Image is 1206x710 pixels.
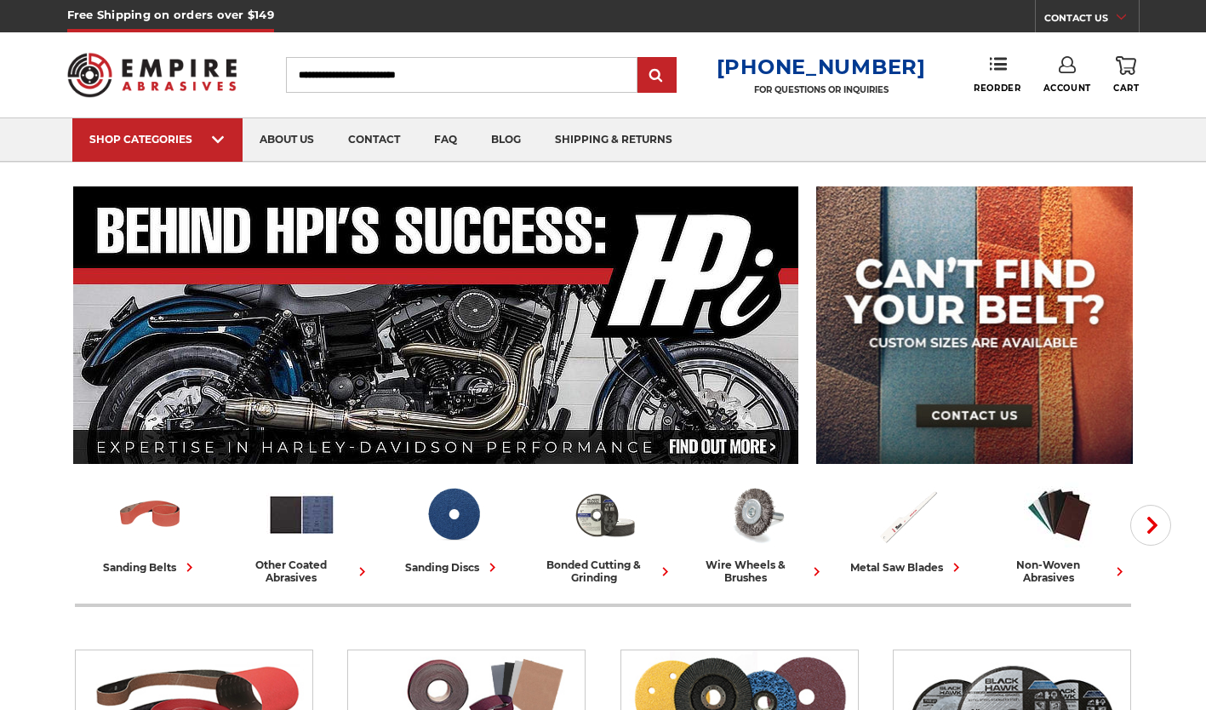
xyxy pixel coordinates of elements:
span: Account [1043,83,1091,94]
div: metal saw blades [850,558,965,576]
div: SHOP CATEGORIES [89,133,226,146]
a: non-woven abrasives [991,479,1129,584]
a: CONTACT US [1044,9,1139,32]
a: bonded cutting & grinding [536,479,674,584]
a: other coated abrasives [233,479,371,584]
div: non-woven abrasives [991,558,1129,584]
div: bonded cutting & grinding [536,558,674,584]
a: Cart [1113,56,1139,94]
img: Wire Wheels & Brushes [721,479,792,550]
div: sanding discs [405,558,501,576]
a: [PHONE_NUMBER] [717,54,926,79]
button: Next [1130,505,1171,546]
input: Submit [640,59,674,93]
span: Cart [1113,83,1139,94]
img: Other Coated Abrasives [266,479,337,550]
div: other coated abrasives [233,558,371,584]
a: wire wheels & brushes [688,479,826,584]
img: Sanding Discs [418,479,489,550]
a: sanding discs [385,479,523,576]
a: shipping & returns [538,118,689,162]
a: contact [331,118,417,162]
a: about us [243,118,331,162]
img: Empire Abrasives [67,42,237,108]
img: Non-woven Abrasives [1024,479,1095,550]
a: blog [474,118,538,162]
a: faq [417,118,474,162]
a: sanding belts [82,479,220,576]
p: FOR QUESTIONS OR INQUIRIES [717,84,926,95]
img: Sanding Belts [115,479,186,550]
a: metal saw blades [839,479,977,576]
img: Bonded Cutting & Grinding [569,479,640,550]
a: Reorder [974,56,1020,93]
img: Banner for an interview featuring Horsepower Inc who makes Harley performance upgrades featured o... [73,186,799,464]
div: sanding belts [103,558,198,576]
div: wire wheels & brushes [688,558,826,584]
img: promo banner for custom belts. [816,186,1133,464]
img: Metal Saw Blades [872,479,943,550]
span: Reorder [974,83,1020,94]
